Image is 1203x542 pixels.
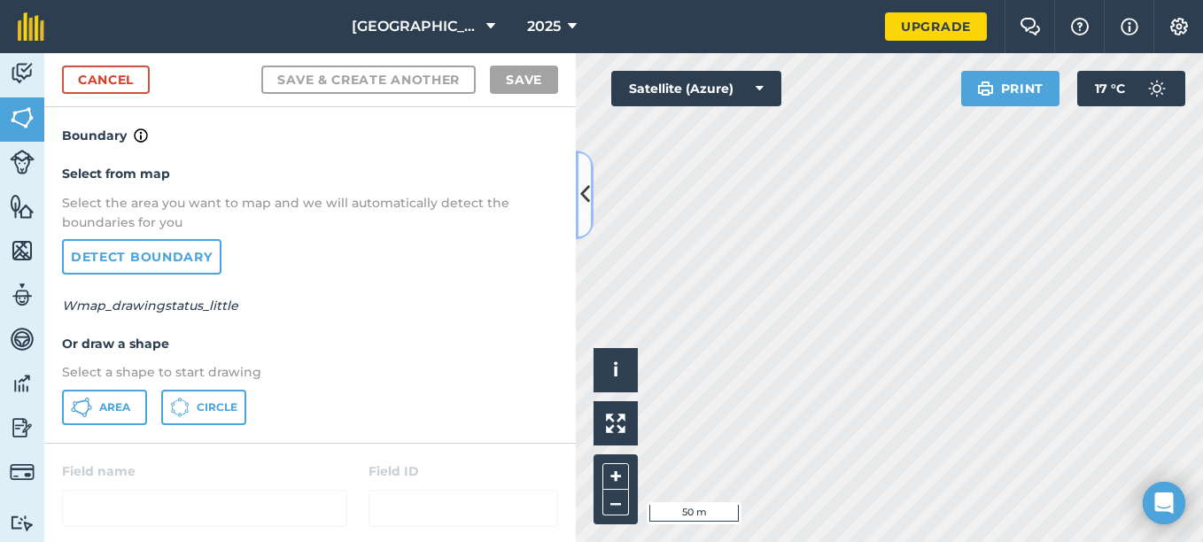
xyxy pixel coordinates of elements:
img: svg+xml;base64,PD94bWwgdmVyc2lvbj0iMS4wIiBlbmNvZGluZz0idXRmLTgiPz4KPCEtLSBHZW5lcmF0b3I6IEFkb2JlIE... [10,370,35,397]
img: Two speech bubbles overlapping with the left bubble in the forefront [1020,18,1041,35]
img: svg+xml;base64,PD94bWwgdmVyc2lvbj0iMS4wIiBlbmNvZGluZz0idXRmLTgiPz4KPCEtLSBHZW5lcmF0b3I6IEFkb2JlIE... [10,60,35,87]
h4: Or draw a shape [62,334,558,353]
img: svg+xml;base64,PHN2ZyB4bWxucz0iaHR0cDovL3d3dy53My5vcmcvMjAwMC9zdmciIHdpZHRoPSIxOSIgaGVpZ2h0PSIyNC... [977,78,994,99]
img: svg+xml;base64,PHN2ZyB4bWxucz0iaHR0cDovL3d3dy53My5vcmcvMjAwMC9zdmciIHdpZHRoPSI1NiIgaGVpZ2h0PSI2MC... [10,105,35,131]
span: Area [99,400,130,414]
img: Four arrows, one pointing top left, one top right, one bottom right and the last bottom left [606,414,625,433]
h4: Select from map [62,164,558,183]
img: svg+xml;base64,PD94bWwgdmVyc2lvbj0iMS4wIiBlbmNvZGluZz0idXRmLTgiPz4KPCEtLSBHZW5lcmF0b3I6IEFkb2JlIE... [10,150,35,174]
button: + [602,463,629,490]
img: svg+xml;base64,PD94bWwgdmVyc2lvbj0iMS4wIiBlbmNvZGluZz0idXRmLTgiPz4KPCEtLSBHZW5lcmF0b3I6IEFkb2JlIE... [10,414,35,441]
h4: Boundary [44,107,576,146]
span: 2025 [527,16,561,37]
p: Select the area you want to map and we will automatically detect the boundaries for you [62,193,558,233]
p: Select a shape to start drawing [62,362,558,382]
img: fieldmargin Logo [18,12,44,41]
img: svg+xml;base64,PD94bWwgdmVyc2lvbj0iMS4wIiBlbmNvZGluZz0idXRmLTgiPz4KPCEtLSBHZW5lcmF0b3I6IEFkb2JlIE... [10,460,35,484]
span: Circle [197,400,237,414]
a: Upgrade [885,12,987,41]
button: Save & Create Another [261,66,476,94]
button: Area [62,390,147,425]
button: 17 °C [1077,71,1185,106]
span: 17 ° C [1095,71,1125,106]
img: A cog icon [1168,18,1190,35]
span: i [613,359,618,381]
button: i [594,348,638,392]
button: Satellite (Azure) [611,71,781,106]
a: Cancel [62,66,150,94]
img: svg+xml;base64,PHN2ZyB4bWxucz0iaHR0cDovL3d3dy53My5vcmcvMjAwMC9zdmciIHdpZHRoPSI1NiIgaGVpZ2h0PSI2MC... [10,237,35,264]
img: svg+xml;base64,PHN2ZyB4bWxucz0iaHR0cDovL3d3dy53My5vcmcvMjAwMC9zdmciIHdpZHRoPSI1NiIgaGVpZ2h0PSI2MC... [10,193,35,220]
button: Print [961,71,1060,106]
img: svg+xml;base64,PHN2ZyB4bWxucz0iaHR0cDovL3d3dy53My5vcmcvMjAwMC9zdmciIHdpZHRoPSIxNyIgaGVpZ2h0PSIxNy... [1121,16,1138,37]
div: Open Intercom Messenger [1143,482,1185,524]
img: svg+xml;base64,PD94bWwgdmVyc2lvbj0iMS4wIiBlbmNvZGluZz0idXRmLTgiPz4KPCEtLSBHZW5lcmF0b3I6IEFkb2JlIE... [10,282,35,308]
button: – [602,490,629,515]
img: A question mark icon [1069,18,1090,35]
a: Detect boundary [62,239,221,275]
img: svg+xml;base64,PD94bWwgdmVyc2lvbj0iMS4wIiBlbmNvZGluZz0idXRmLTgiPz4KPCEtLSBHZW5lcmF0b3I6IEFkb2JlIE... [10,326,35,352]
img: svg+xml;base64,PD94bWwgdmVyc2lvbj0iMS4wIiBlbmNvZGluZz0idXRmLTgiPz4KPCEtLSBHZW5lcmF0b3I6IEFkb2JlIE... [10,515,35,531]
img: svg+xml;base64,PD94bWwgdmVyc2lvbj0iMS4wIiBlbmNvZGluZz0idXRmLTgiPz4KPCEtLSBHZW5lcmF0b3I6IEFkb2JlIE... [1139,71,1175,106]
button: Circle [161,390,246,425]
em: Wmap_drawingstatus_little [62,298,238,314]
button: Save [490,66,558,94]
span: [GEOGRAPHIC_DATA] [352,16,479,37]
img: svg+xml;base64,PHN2ZyB4bWxucz0iaHR0cDovL3d3dy53My5vcmcvMjAwMC9zdmciIHdpZHRoPSIxNyIgaGVpZ2h0PSIxNy... [134,125,148,146]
